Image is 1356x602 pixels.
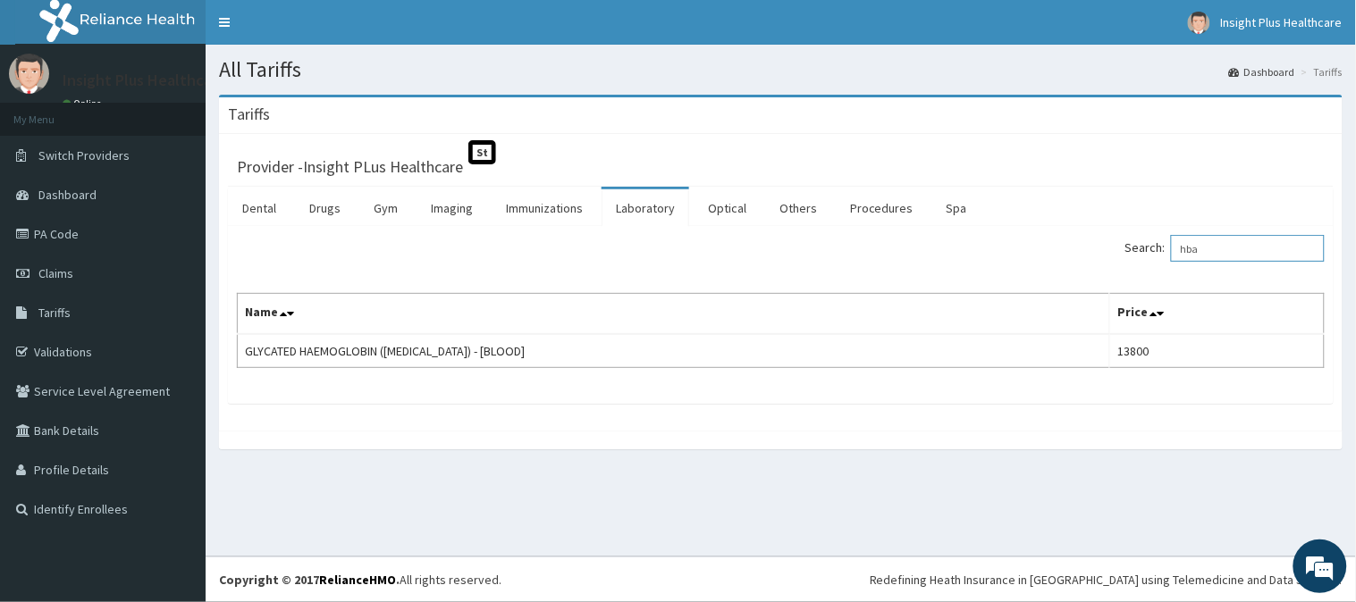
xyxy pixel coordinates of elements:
a: Laboratory [602,189,689,227]
h1: All Tariffs [219,58,1343,81]
span: Switch Providers [38,147,130,163]
div: Chat with us now [93,100,300,123]
a: Spa [932,189,981,227]
img: User Image [9,54,49,94]
a: Imaging [417,189,487,227]
label: Search: [1125,235,1325,262]
div: Redefining Heath Insurance in [GEOGRAPHIC_DATA] using Telemedicine and Data Science! [870,571,1343,589]
strong: Copyright © 2017 . [219,572,400,588]
span: Dashboard [38,187,97,203]
footer: All rights reserved. [206,556,1356,602]
div: Minimize live chat window [293,9,336,52]
img: d_794563401_company_1708531726252_794563401 [33,89,72,134]
span: St [468,140,496,164]
th: Price [1110,294,1325,335]
td: GLYCATED HAEMOGLOBIN ([MEDICAL_DATA]) - [BLOOD] [238,334,1110,368]
span: Tariffs [38,305,71,321]
input: Search: [1171,235,1325,262]
textarea: Type your message and hit 'Enter' [9,407,341,470]
span: We're online! [104,185,247,365]
a: Dental [228,189,291,227]
a: Others [765,189,831,227]
td: 13800 [1110,334,1325,368]
img: User Image [1188,12,1210,34]
li: Tariffs [1297,64,1343,79]
a: Drugs [295,189,355,227]
a: Optical [694,189,761,227]
a: Dashboard [1229,64,1295,79]
a: Immunizations [492,189,597,227]
h3: Tariffs [228,106,270,122]
a: Gym [359,189,412,227]
h3: Provider - Insight PLus Healthcare [237,159,463,175]
a: Procedures [836,189,928,227]
a: Online [63,97,105,110]
th: Name [238,294,1110,335]
span: Claims [38,265,73,281]
a: RelianceHMO [319,572,396,588]
p: Insight Plus Healthcare [63,72,226,88]
span: Insight Plus Healthcare [1221,14,1343,30]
